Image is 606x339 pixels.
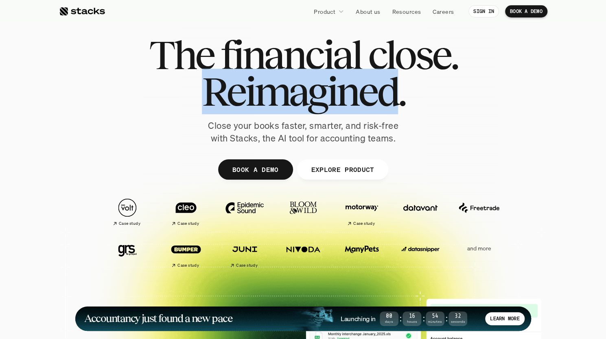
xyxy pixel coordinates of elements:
a: SIGN IN [468,5,499,17]
h2: Case study [353,221,375,226]
p: Resources [392,7,421,16]
span: Reimagined. [201,73,405,110]
span: 00 [380,314,398,319]
span: Hours [403,320,421,323]
p: Close your books faster, smarter, and risk-free with Stacks, the AI tool for accounting teams. [201,120,405,145]
a: BOOK A DEMO [218,159,293,180]
p: Product [314,7,335,16]
h2: Case study [119,221,140,226]
span: The [149,37,214,73]
a: Case study [161,194,211,230]
h2: Case study [177,263,199,268]
span: Minutes [426,320,444,323]
span: Days [380,320,398,323]
p: BOOK A DEMO [232,163,278,175]
strong: : [398,314,403,323]
h2: Case study [177,221,199,226]
a: Case study [219,236,270,271]
h2: Case study [236,263,258,268]
strong: : [421,314,425,323]
span: close. [368,37,457,73]
p: EXPLORE PRODUCT [311,163,374,175]
a: Accountancy just found a new paceLaunching in00Days:16Hours:54Minutes:32SecondsLEARN MORE [75,306,531,331]
p: About us [356,7,380,16]
a: Case study [337,194,387,230]
a: Careers [428,4,459,19]
a: About us [351,4,385,19]
h1: Accountancy just found a new pace [84,314,233,323]
p: BOOK A DEMO [510,9,543,14]
a: Resources [387,4,426,19]
span: 54 [426,314,444,319]
a: BOOK A DEMO [505,5,547,17]
span: 32 [448,314,467,319]
p: and more [454,245,504,252]
h4: Launching in [341,314,376,323]
p: Careers [433,7,454,16]
span: financial [221,37,361,73]
a: Case study [102,194,153,230]
a: Case study [161,236,211,271]
p: LEARN MORE [490,316,519,322]
span: 16 [403,314,421,319]
a: Privacy Policy [96,188,132,194]
strong: : [444,314,448,323]
a: EXPLORE PRODUCT [297,159,388,180]
p: SIGN IN [473,9,494,14]
span: Seconds [448,320,467,323]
